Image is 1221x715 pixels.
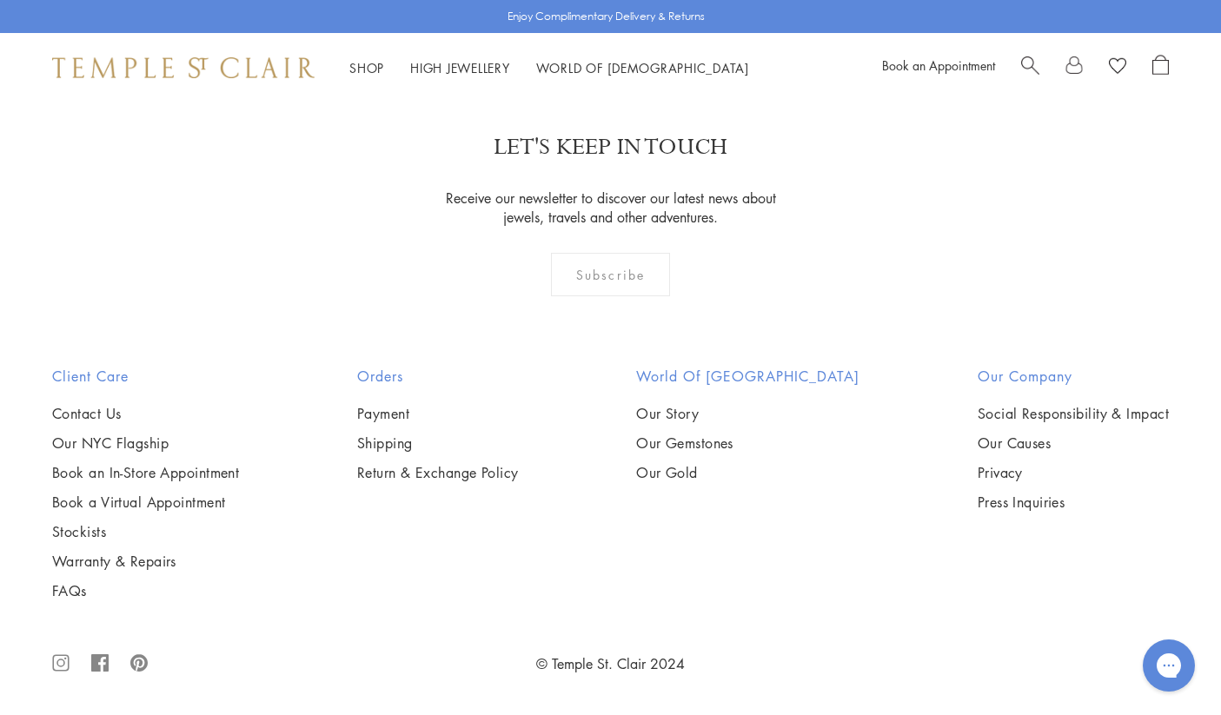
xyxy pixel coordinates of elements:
[551,253,670,296] div: Subscribe
[52,366,239,387] h2: Client Care
[357,404,519,423] a: Payment
[978,434,1169,453] a: Our Causes
[882,56,995,74] a: Book an Appointment
[508,8,705,25] p: Enjoy Complimentary Delivery & Returns
[494,132,727,162] p: LET'S KEEP IN TOUCH
[357,366,519,387] h2: Orders
[52,552,239,571] a: Warranty & Repairs
[1109,55,1126,81] a: View Wishlist
[410,59,510,76] a: High JewelleryHigh Jewellery
[536,59,749,76] a: World of [DEMOGRAPHIC_DATA]World of [DEMOGRAPHIC_DATA]
[357,463,519,482] a: Return & Exchange Policy
[349,59,384,76] a: ShopShop
[357,434,519,453] a: Shipping
[636,463,859,482] a: Our Gold
[536,654,685,673] a: © Temple St. Clair 2024
[52,493,239,512] a: Book a Virtual Appointment
[978,493,1169,512] a: Press Inquiries
[52,522,239,541] a: Stockists
[435,189,786,227] p: Receive our newsletter to discover our latest news about jewels, travels and other adventures.
[1152,55,1169,81] a: Open Shopping Bag
[1134,633,1204,698] iframe: Gorgias live chat messenger
[52,581,239,600] a: FAQs
[636,404,859,423] a: Our Story
[52,434,239,453] a: Our NYC Flagship
[52,404,239,423] a: Contact Us
[978,404,1169,423] a: Social Responsibility & Impact
[636,434,859,453] a: Our Gemstones
[52,57,315,78] img: Temple St. Clair
[349,57,749,79] nav: Main navigation
[636,366,859,387] h2: World of [GEOGRAPHIC_DATA]
[978,463,1169,482] a: Privacy
[1021,55,1039,81] a: Search
[52,463,239,482] a: Book an In-Store Appointment
[978,366,1169,387] h2: Our Company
